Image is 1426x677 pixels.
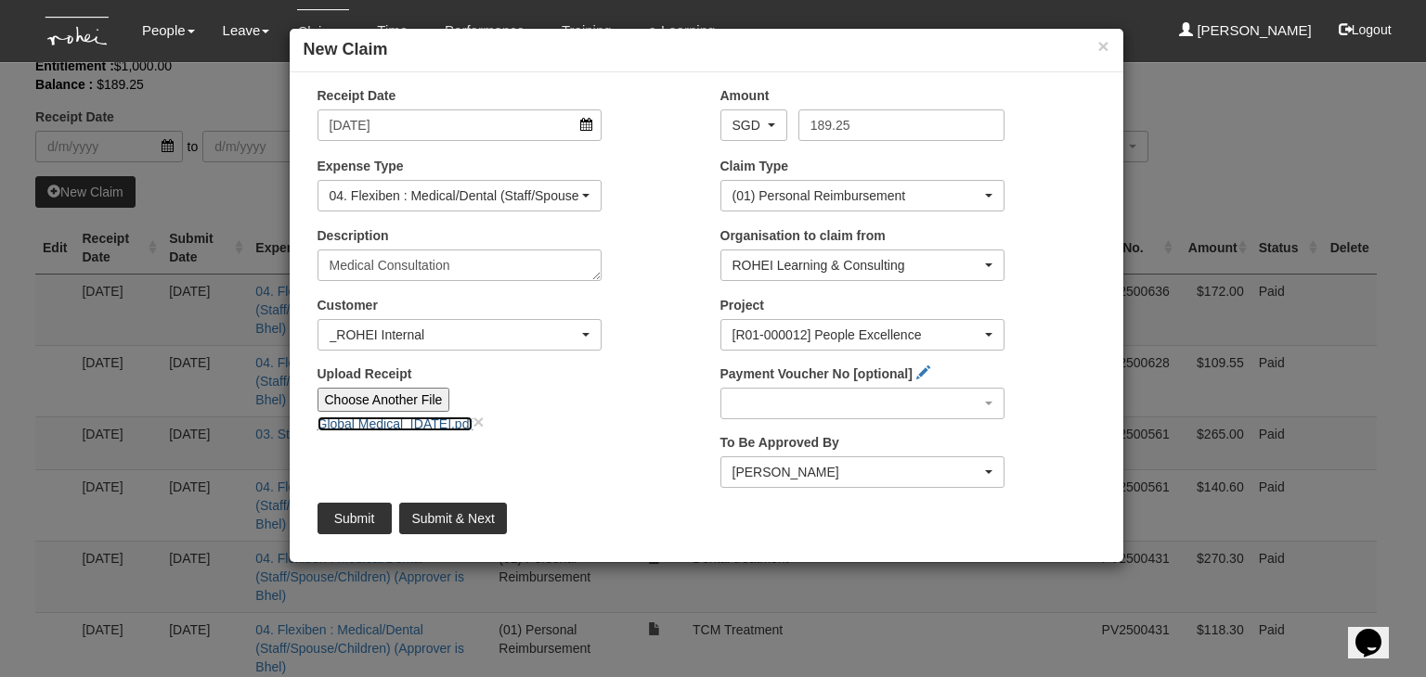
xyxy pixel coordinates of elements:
[399,503,506,534] input: Submit & Next
[318,109,603,141] input: d/m/yyyy
[318,180,603,211] button: 04. Flexiben : Medical/Dental (Staff/Spouse/Children) (Approver is Bhel)
[473,411,484,432] a: close
[304,40,388,58] b: New Claim
[720,456,1005,488] button: Evelyn Lim
[318,319,603,351] button: _ROHEI Internal
[318,416,473,431] a: Global Medical_[DATE].pdf
[720,249,1005,281] button: ROHEI Learning & Consulting
[720,433,839,452] label: To Be Approved By
[720,364,913,383] label: Payment Voucher No [optional]
[318,503,392,534] input: Submit
[318,388,450,412] input: Choose Another File
[720,86,770,105] label: Amount
[318,86,396,105] label: Receipt Date
[732,463,982,481] div: [PERSON_NAME]
[720,180,1005,211] button: (01) Personal Reimbursement
[720,319,1005,351] button: [R01-000012] People Excellence
[318,226,389,245] label: Description
[732,116,764,134] div: SGD
[732,256,982,275] div: ROHEI Learning & Consulting
[318,296,378,314] label: Customer
[720,109,787,141] button: SGD
[732,326,982,344] div: [R01-000012] People Excellence
[330,186,579,205] div: 04. Flexiben : Medical/Dental (Staff/Spouse/Children) (Approver is Bhel)
[720,296,764,314] label: Project
[330,326,579,344] div: _ROHEI Internal
[1097,36,1108,56] button: ×
[720,157,789,175] label: Claim Type
[318,157,404,175] label: Expense Type
[732,186,982,205] div: (01) Personal Reimbursement
[1348,603,1407,658] iframe: chat widget
[720,226,886,245] label: Organisation to claim from
[318,364,412,383] label: Upload Receipt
